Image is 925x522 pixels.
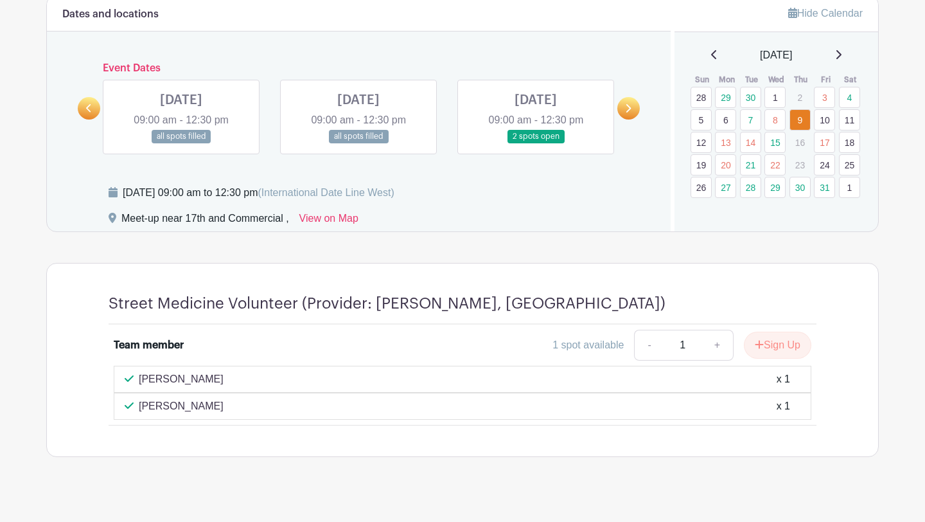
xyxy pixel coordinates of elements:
p: 2 [789,87,811,107]
a: 15 [764,132,786,153]
a: View on Map [299,211,358,231]
a: 28 [740,177,761,198]
h6: Event Dates [100,62,617,75]
a: 1 [839,177,860,198]
a: 6 [715,109,736,130]
button: Sign Up [744,332,811,359]
a: 11 [839,109,860,130]
a: 10 [814,109,835,130]
h6: Dates and locations [62,8,159,21]
a: 19 [691,154,712,175]
a: 30 [740,87,761,108]
a: 5 [691,109,712,130]
span: [DATE] [760,48,792,63]
a: 14 [740,132,761,153]
a: 13 [715,132,736,153]
a: 30 [789,177,811,198]
a: 1 [764,87,786,108]
div: x 1 [777,372,790,387]
a: 31 [814,177,835,198]
a: 28 [691,87,712,108]
a: 21 [740,154,761,175]
a: 26 [691,177,712,198]
p: 16 [789,132,811,152]
a: 18 [839,132,860,153]
a: 12 [691,132,712,153]
a: + [701,330,734,361]
div: Meet-up near 17th and Commercial , [121,211,289,231]
a: 20 [715,154,736,175]
a: 27 [715,177,736,198]
th: Wed [764,73,789,86]
a: 4 [839,87,860,108]
th: Thu [789,73,814,86]
a: 7 [740,109,761,130]
p: [PERSON_NAME] [139,372,224,387]
div: [DATE] 09:00 am to 12:30 pm [123,185,394,201]
th: Mon [714,73,739,86]
th: Fri [813,73,838,86]
a: 24 [814,154,835,175]
a: 25 [839,154,860,175]
p: 23 [789,155,811,175]
a: 29 [764,177,786,198]
div: 1 spot available [552,337,624,353]
div: Team member [114,337,184,353]
a: 8 [764,109,786,130]
a: 22 [764,154,786,175]
a: 29 [715,87,736,108]
th: Tue [739,73,764,86]
h4: Street Medicine Volunteer (Provider: [PERSON_NAME], [GEOGRAPHIC_DATA]) [109,294,665,313]
th: Sat [838,73,863,86]
a: - [634,330,664,361]
th: Sun [690,73,715,86]
a: 17 [814,132,835,153]
p: [PERSON_NAME] [139,399,224,414]
a: 3 [814,87,835,108]
div: x 1 [777,399,790,414]
span: (International Date Line West) [258,187,394,198]
a: 9 [789,109,811,130]
a: Hide Calendar [788,8,863,19]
